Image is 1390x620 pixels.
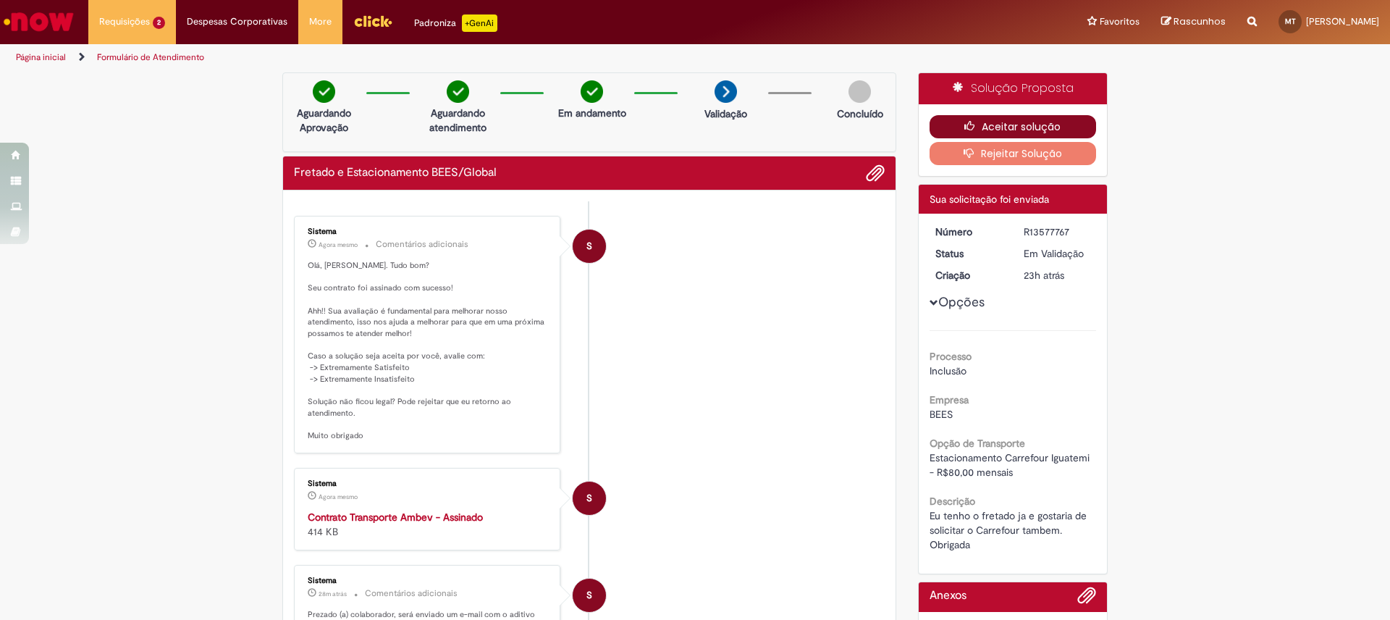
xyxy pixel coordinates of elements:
[930,364,966,377] span: Inclusão
[16,51,66,63] a: Página inicial
[924,225,1014,239] dt: Número
[308,511,483,524] a: Contrato Transporte Ambev - Assinado
[294,167,497,180] h2: Fretado e Estacionamento BEES/Global Histórico de tíquete
[99,14,150,29] span: Requisições
[11,44,916,71] ul: Trilhas de página
[930,350,972,363] b: Processo
[319,493,358,501] span: Agora mesmo
[924,268,1014,282] dt: Criação
[1024,269,1064,282] time: 29/09/2025 15:31:47
[586,578,592,613] span: S
[187,14,287,29] span: Despesas Corporativas
[308,510,549,539] div: 414 KB
[308,227,549,236] div: Sistema
[1024,225,1091,239] div: R13577767
[1100,14,1140,29] span: Favoritos
[930,142,1097,165] button: Rejeitar Solução
[319,590,347,598] span: 28m atrás
[1024,268,1091,282] div: 29/09/2025 15:31:47
[319,590,347,598] time: 30/09/2025 13:47:47
[924,246,1014,261] dt: Status
[1024,246,1091,261] div: Em Validação
[930,451,1092,479] span: Estacionamento Carrefour Iguatemi - R$80,00 mensais
[930,408,953,421] span: BEES
[313,80,335,103] img: check-circle-green.png
[414,14,497,32] div: Padroniza
[376,238,468,251] small: Comentários adicionais
[423,106,493,135] p: Aguardando atendimento
[866,164,885,183] button: Adicionar anexos
[573,482,606,515] div: Sistema
[308,260,549,442] p: Olá, [PERSON_NAME]. Tudo bom? Seu contrato foi assinado com sucesso! Ahh!! Sua avaliação é fundam...
[462,14,497,32] p: +GenAi
[309,14,332,29] span: More
[930,509,1090,551] span: Eu tenho o fretado ja e gostaria de solicitar o Carrefour tambem. Obrigada
[308,479,549,488] div: Sistema
[573,230,606,263] div: System
[930,193,1049,206] span: Sua solicitação foi enviada
[1306,15,1379,28] span: [PERSON_NAME]
[930,437,1025,450] b: Opção de Transporte
[1285,17,1296,26] span: MT
[365,587,458,600] small: Comentários adicionais
[919,73,1108,104] div: Solução Proposta
[715,80,737,103] img: arrow-next.png
[308,577,549,585] div: Sistema
[930,590,966,603] h2: Anexos
[319,240,358,249] span: Agora mesmo
[558,106,626,120] p: Em andamento
[353,10,392,32] img: click_logo_yellow_360x200.png
[586,229,592,264] span: S
[573,579,606,612] div: System
[447,80,469,103] img: check-circle-green.png
[319,493,358,501] time: 30/09/2025 14:16:00
[586,481,592,516] span: S
[837,106,883,121] p: Concluído
[1077,586,1096,612] button: Adicionar anexos
[848,80,871,103] img: img-circle-grey.png
[97,51,204,63] a: Formulário de Atendimento
[1,7,76,36] img: ServiceNow
[930,115,1097,138] button: Aceitar solução
[153,17,165,29] span: 2
[289,106,359,135] p: Aguardando Aprovação
[930,393,969,406] b: Empresa
[581,80,603,103] img: check-circle-green.png
[930,495,975,508] b: Descrição
[1024,269,1064,282] span: 23h atrás
[704,106,747,121] p: Validação
[1161,15,1226,29] a: Rascunhos
[319,240,358,249] time: 30/09/2025 14:16:01
[1174,14,1226,28] span: Rascunhos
